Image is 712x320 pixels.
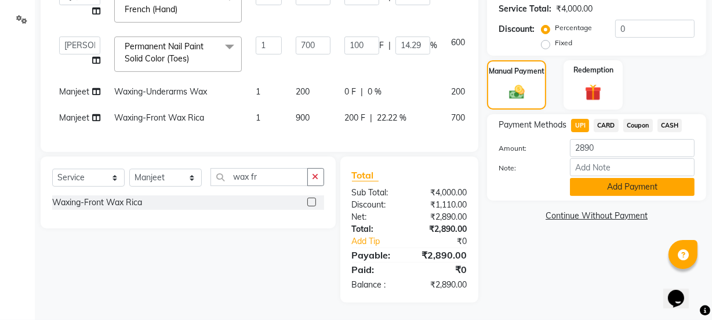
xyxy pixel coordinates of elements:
[343,187,409,199] div: Sub Total:
[409,263,475,277] div: ₹0
[570,178,695,196] button: Add Payment
[352,169,379,181] span: Total
[256,86,260,97] span: 1
[343,248,409,262] div: Payable:
[409,248,475,262] div: ₹2,890.00
[489,210,704,222] a: Continue Without Payment
[504,83,529,101] img: _cash.svg
[343,223,409,235] div: Total:
[177,4,183,14] a: x
[343,263,409,277] div: Paid:
[573,65,613,75] label: Redemption
[451,37,465,48] span: 600
[580,82,606,103] img: _gift.svg
[377,112,406,124] span: 22.22 %
[555,23,592,33] label: Percentage
[451,112,465,123] span: 700
[368,86,382,98] span: 0 %
[409,187,475,199] div: ₹4,000.00
[409,223,475,235] div: ₹2,890.00
[556,3,593,15] div: ₹4,000.00
[343,199,409,211] div: Discount:
[125,41,204,64] span: Permanent Nail Paint Solid Color (Toes)
[361,86,363,98] span: |
[114,112,204,123] span: Waxing-Front Wax Rica
[490,143,561,154] label: Amount:
[52,197,142,209] div: Waxing-Front Wax Rica
[499,119,566,131] span: Payment Methods
[499,3,551,15] div: Service Total:
[663,274,700,308] iframe: chat widget
[59,112,89,123] span: Manjeet
[451,86,465,97] span: 200
[570,158,695,176] input: Add Note
[409,279,475,291] div: ₹2,890.00
[210,168,308,186] input: Search or Scan
[570,139,695,157] input: Amount
[296,86,310,97] span: 200
[489,66,544,77] label: Manual Payment
[657,119,682,132] span: CASH
[623,119,653,132] span: Coupon
[343,235,420,248] a: Add Tip
[420,235,475,248] div: ₹0
[409,211,475,223] div: ₹2,890.00
[499,23,535,35] div: Discount:
[594,119,619,132] span: CARD
[379,39,384,52] span: F
[571,119,589,132] span: UPI
[256,112,260,123] span: 1
[490,163,561,173] label: Note:
[343,211,409,223] div: Net:
[430,39,437,52] span: %
[409,199,475,211] div: ₹1,110.00
[114,86,207,97] span: Waxing-Underarms Wax
[189,53,194,64] a: x
[343,279,409,291] div: Balance :
[388,39,391,52] span: |
[344,86,356,98] span: 0 F
[555,38,572,48] label: Fixed
[370,112,372,124] span: |
[296,112,310,123] span: 900
[59,86,89,97] span: Manjeet
[344,112,365,124] span: 200 F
